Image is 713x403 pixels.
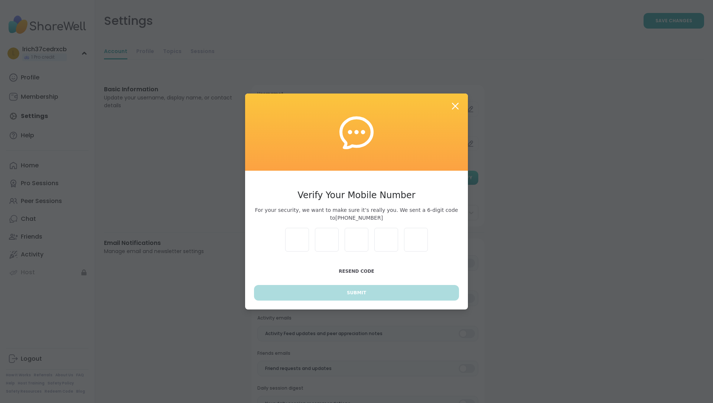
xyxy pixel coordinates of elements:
[347,289,366,296] span: Submit
[254,285,459,301] button: Submit
[339,269,374,274] span: Resend Code
[254,189,459,202] h3: Verify Your Mobile Number
[254,263,459,279] button: Resend Code
[254,206,459,222] span: For your security, we want to make sure it’s really you. We sent a 6-digit code to [PHONE_NUMBER]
